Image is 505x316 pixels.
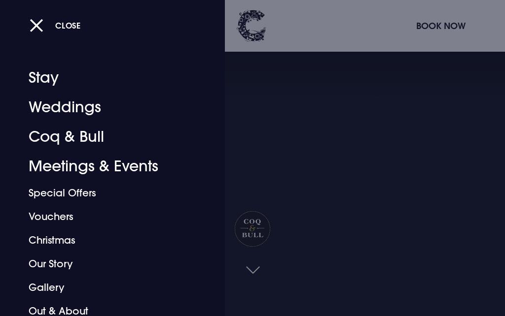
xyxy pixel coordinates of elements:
a: Coq & Bull [29,122,184,152]
a: Our Story [29,252,184,276]
a: Stay [29,63,184,93]
a: Weddings [29,93,184,122]
span: Close [55,20,81,31]
a: Gallery [29,276,184,299]
a: Special Offers [29,181,184,205]
button: Close [30,15,81,35]
a: Meetings & Events [29,152,184,181]
a: Christmas [29,228,184,252]
a: Vouchers [29,205,184,228]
